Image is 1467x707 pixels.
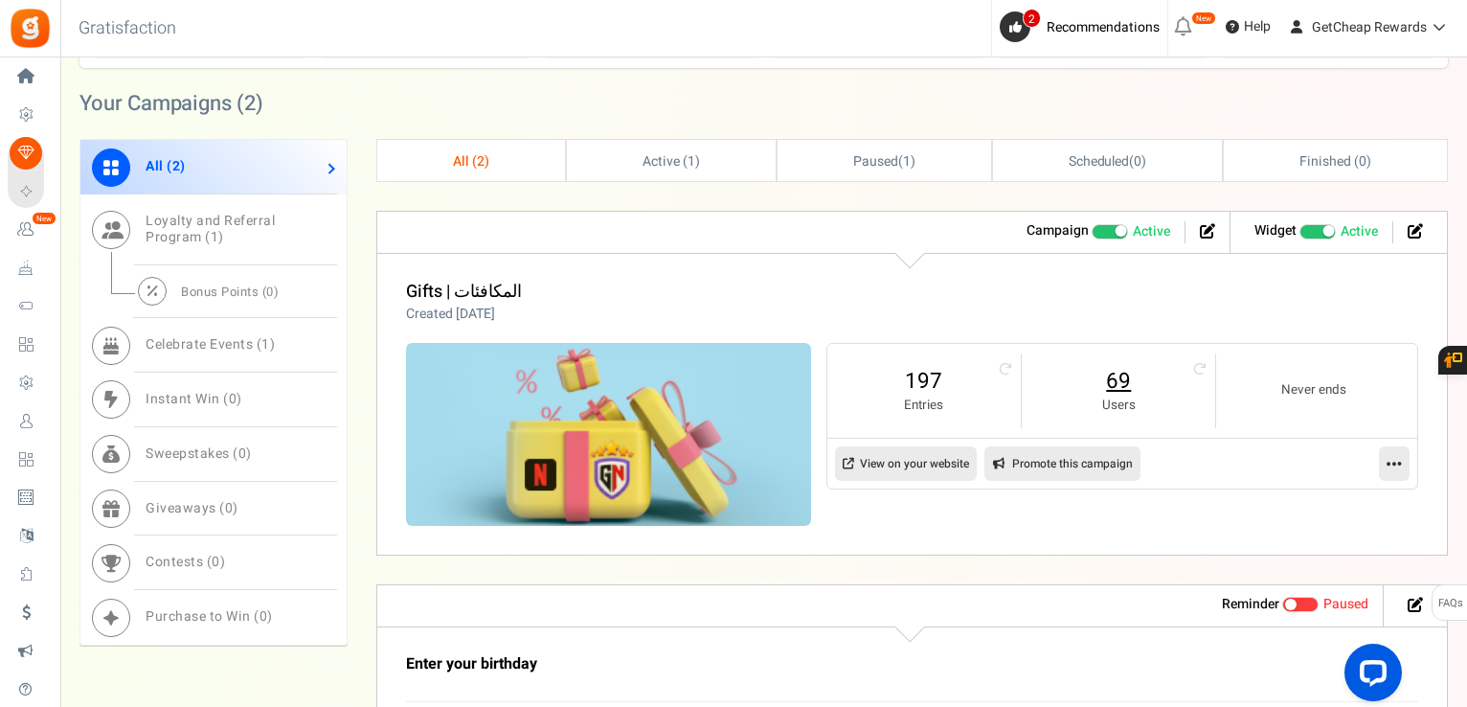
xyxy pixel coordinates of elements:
span: 2 [244,88,256,119]
a: New [8,214,52,246]
strong: Reminder [1222,594,1279,614]
span: 0 [229,389,237,409]
a: 197 [846,366,1002,397]
span: Contests ( ) [146,552,225,572]
a: 2 Recommendations [1000,11,1167,42]
small: Entries [846,397,1002,415]
span: Celebrate Events ( ) [146,334,275,354]
small: Never ends [1235,381,1391,399]
h3: Enter your birthday [406,656,1216,673]
span: Finished ( ) [1299,151,1370,171]
a: Promote this campaign [984,446,1140,481]
span: Active [1133,222,1170,241]
em: New [1191,11,1216,25]
span: FAQs [1437,585,1463,622]
span: GetCheap Rewards [1312,17,1427,37]
a: Gifts | المكافئات [406,279,522,305]
span: All ( ) [453,151,489,171]
span: Paused [853,151,898,171]
span: 1 [688,151,695,171]
span: 0 [1359,151,1366,171]
small: Users [1041,397,1196,415]
span: 2 [477,151,485,171]
span: 2 [172,156,181,176]
img: Gratisfaction [9,7,52,50]
span: Help [1239,17,1271,36]
span: ( ) [1069,151,1146,171]
strong: Campaign [1027,220,1089,240]
span: Paused [1323,594,1368,614]
span: 0 [1134,151,1141,171]
span: 0 [225,498,234,518]
span: All ( ) [146,156,186,176]
span: Loyalty and Referral Program ( ) [146,211,275,247]
span: Recommendations [1047,17,1160,37]
em: New [32,212,56,225]
h3: Gratisfaction [57,10,197,48]
span: ( ) [853,151,915,171]
a: View on your website [835,446,977,481]
span: 1 [903,151,911,171]
h2: Your Campaigns ( ) [79,94,263,113]
span: 2 [1023,9,1041,28]
li: Widget activated [1240,221,1393,243]
span: Sweepstakes ( ) [146,444,252,464]
a: 69 [1041,366,1196,397]
span: Giveaways ( ) [146,498,238,518]
a: Help [1218,11,1278,42]
span: Active [1341,222,1378,241]
span: 0 [212,552,220,572]
span: 0 [266,283,274,301]
strong: Widget [1254,220,1297,240]
span: 0 [238,444,247,464]
span: 1 [261,334,270,354]
span: Instant Win ( ) [146,389,242,409]
span: 1 [211,227,219,247]
span: Scheduled [1069,151,1130,171]
span: Bonus Points ( ) [181,283,279,301]
span: Purchase to Win ( ) [146,606,273,627]
span: Active ( ) [643,151,700,171]
span: 0 [260,606,268,627]
p: Created [DATE] [406,305,522,324]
